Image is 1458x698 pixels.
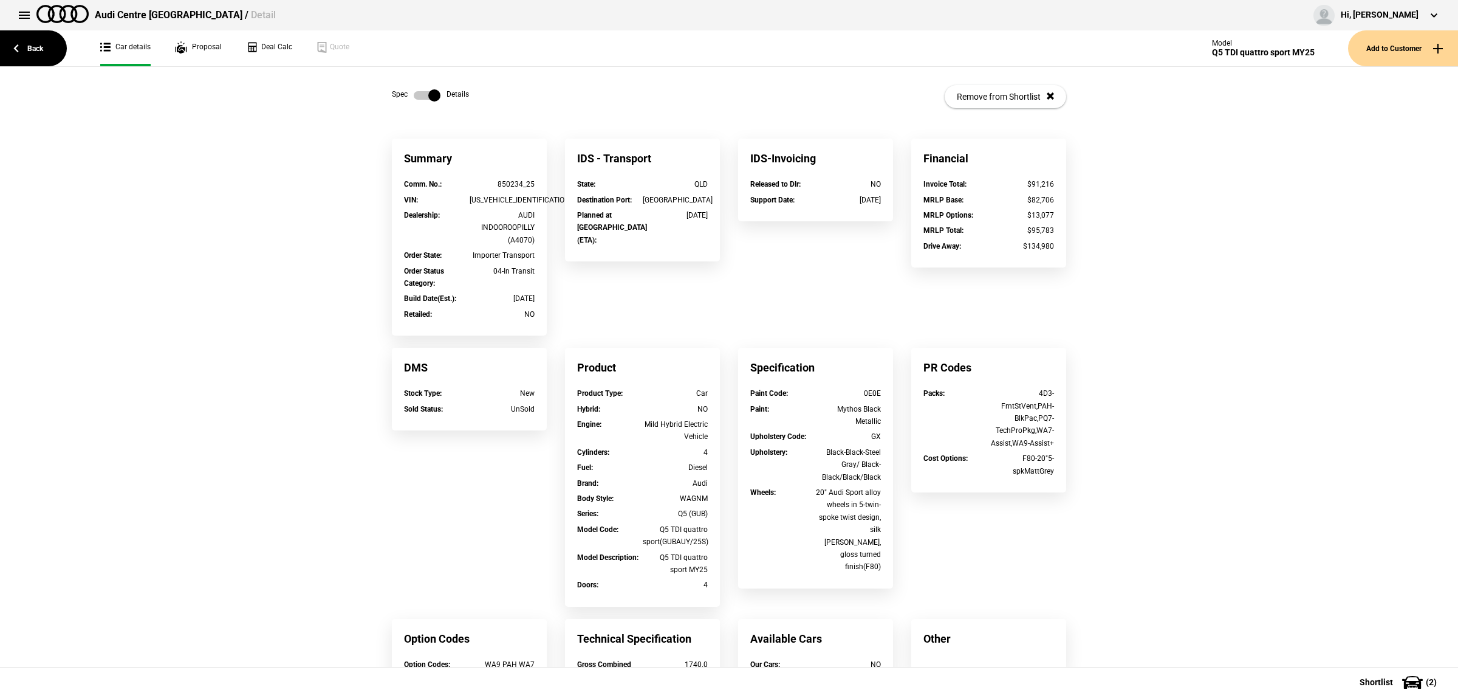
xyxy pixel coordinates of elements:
strong: Packs : [923,389,945,398]
strong: Planned at [GEOGRAPHIC_DATA] (ETA) : [577,211,647,244]
div: Car [643,387,708,399]
strong: Sold Status : [404,405,443,413]
div: IDS - Transport [565,139,720,178]
strong: Upholstery Code : [750,432,806,441]
div: UnSold [470,403,535,415]
strong: Model Code : [577,525,618,534]
div: Q5 TDI quattro sport MY25 [643,551,708,576]
strong: Order Status Category : [404,267,444,288]
div: NO [816,178,881,190]
strong: MRLP Base : [923,196,963,204]
strong: Dealership : [404,211,440,219]
div: [DATE] [816,194,881,206]
strong: Comm. No. : [404,180,442,188]
div: 4 [643,579,708,591]
div: NO [643,403,708,415]
strong: Paint : [750,405,769,413]
strong: MRLP Total : [923,226,963,235]
strong: Order State : [404,251,442,260]
a: Car details [100,30,151,66]
div: $134,980 [989,240,1055,252]
div: F80-20"5-spkMattGrey [989,452,1055,477]
div: $91,216 [989,178,1055,190]
div: NO [816,658,881,671]
strong: Fuel : [577,463,593,472]
strong: Series : [577,510,598,518]
div: Specification [738,348,893,387]
span: ( 2 ) [1426,678,1437,686]
div: GX [816,430,881,443]
strong: Retailed : [404,310,432,319]
strong: Paint Code : [750,389,788,398]
div: Mythos Black Metallic [816,403,881,428]
div: WAGNM [643,492,708,505]
div: 850234_25 [470,178,535,190]
strong: Brand : [577,479,598,488]
strong: Engine : [577,420,601,429]
strong: State : [577,180,595,188]
div: Option Codes [392,619,547,658]
div: Q5 (GUB) [643,508,708,520]
div: Importer Transport [470,249,535,261]
strong: Doors : [577,581,598,589]
div: AUDI INDOOROOPILLY (A4070) [470,209,535,246]
div: Black-Black-Steel Gray/ Black-Black/Black/Black [816,446,881,483]
div: Diesel [643,461,708,474]
div: Audi [643,477,708,489]
div: 1740.0 [643,658,708,671]
div: Available Cars [738,619,893,658]
strong: Product Type : [577,389,623,398]
strong: Upholstery : [750,448,787,457]
div: [US_VEHICLE_IDENTIFICATION_NUMBER] [470,194,535,206]
button: Add to Customer [1348,30,1458,66]
div: 20" Audi Sport alloy wheels in 5-twin-spoke twist design, silk [PERSON_NAME], gloss turned finish... [816,486,881,573]
strong: Hybrid : [577,405,600,413]
strong: MRLP Options : [923,211,973,219]
strong: Option Codes : [404,660,450,669]
div: DMS [392,348,547,387]
div: Technical Specification [565,619,720,658]
strong: Model Description : [577,553,638,562]
div: NO [470,308,535,320]
div: IDS-Invoicing [738,139,893,178]
div: Summary [392,139,547,178]
div: 04-In Transit [470,265,535,277]
div: PR Codes [911,348,1066,387]
strong: Wheels : [750,488,776,497]
div: Q5 TDI quattro sport MY25 [1212,47,1315,58]
a: Proposal [175,30,222,66]
img: audi.png [36,5,89,23]
strong: VIN : [404,196,418,204]
div: 0E0E [816,387,881,399]
div: QLD [643,178,708,190]
strong: Body Style : [577,494,614,503]
button: Shortlist(2) [1341,667,1458,697]
div: $95,783 [989,224,1055,237]
div: New [470,387,535,399]
strong: Drive Away : [923,242,961,251]
span: Shortlist [1360,678,1393,686]
div: 4 [643,446,708,458]
div: $13,077 [989,209,1055,221]
strong: Stock Type : [404,389,442,398]
div: Q5 TDI quattro sport(GUBAUY/25S) [643,523,708,548]
strong: Build Date(Est.) : [404,294,456,303]
div: Mild Hybrid Electric Vehicle [643,418,708,443]
strong: Support Date : [750,196,795,204]
div: [GEOGRAPHIC_DATA] [643,194,708,206]
strong: Cost Options : [923,454,968,463]
div: [DATE] [470,292,535,305]
div: Spec Details [392,89,469,102]
div: Hi, [PERSON_NAME] [1341,9,1419,21]
span: Detail [251,9,276,21]
strong: Released to Dlr : [750,180,801,188]
div: 4D3-FrntStVent,PAH-BlkPac,PQ7-TechProPkg,WA7-Assist,WA9-Assist+ [989,387,1055,449]
strong: Gross Combined Mass (GVCM) : [577,660,631,681]
strong: Cylinders : [577,448,609,457]
div: Audi Centre [GEOGRAPHIC_DATA] / [95,9,276,22]
strong: Our Cars : [750,660,780,669]
div: Model [1212,39,1315,47]
a: Deal Calc [246,30,292,66]
div: Other [911,619,1066,658]
div: Product [565,348,720,387]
